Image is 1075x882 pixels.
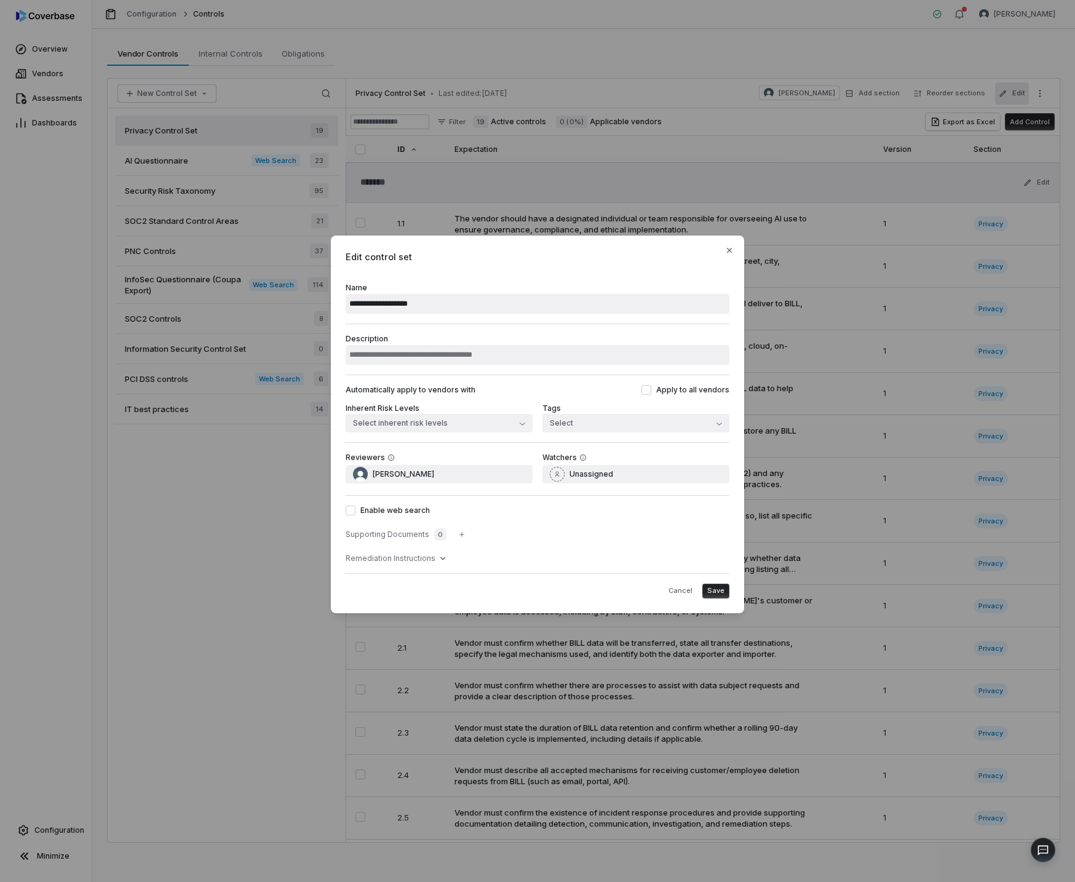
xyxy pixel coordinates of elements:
[346,506,355,515] button: Enable web search
[353,467,368,482] img: Daniel Aranibar avatar
[542,403,561,413] label: Tags
[346,530,429,539] span: Supporting Documents
[664,584,697,598] button: Cancel
[373,469,434,479] span: [PERSON_NAME]
[702,584,729,598] button: Save
[569,469,613,479] span: Unassigned
[346,453,385,463] label: Reviewers
[346,506,729,515] label: Enable web search
[346,345,729,365] input: Description
[346,250,729,263] span: Edit control set
[346,554,435,563] span: Remediation Instructions
[346,294,729,314] input: Name
[346,414,533,432] button: Select inherent risk levels
[542,453,577,463] label: Watchers
[346,334,729,365] label: Description
[346,403,419,413] label: Inherent Risk Levels
[346,385,475,395] h3: Automatically apply to vendors with
[641,385,729,395] label: Apply to all vendors
[542,414,729,432] button: Select
[346,283,729,314] label: Name
[707,586,724,595] span: Save
[641,385,651,395] button: Apply to all vendors
[434,528,446,541] span: 0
